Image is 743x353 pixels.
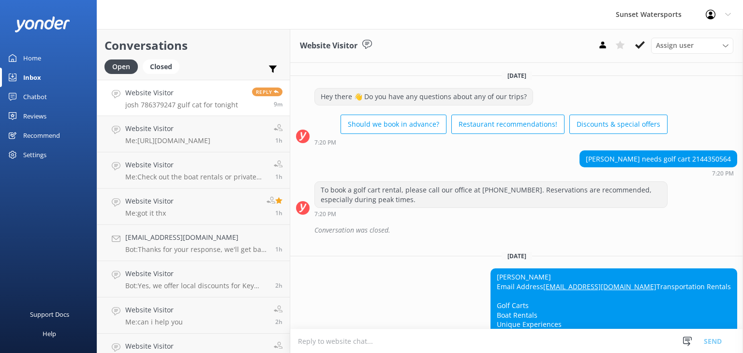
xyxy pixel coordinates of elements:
[651,38,733,53] div: Assign User
[97,152,290,189] a: Website VisitorMe:Check out the boat rentals or private charters :)1h
[274,100,282,108] span: Aug 23 2025 05:45pm (UTC -05:00) America/Cancun
[315,182,667,207] div: To book a golf cart rental, please call our office at [PHONE_NUMBER]. Reservations are recommende...
[143,59,179,74] div: Closed
[502,72,532,80] span: [DATE]
[23,126,60,145] div: Recommend
[125,281,268,290] p: Bot: Yes, we offer local discounts for Key West residents. You can find more information about lo...
[300,40,357,52] h3: Website Visitor
[125,88,238,98] h4: Website Visitor
[315,88,533,105] div: Hey there 👋 Do you have any questions about any of our trips?
[656,40,694,51] span: Assign user
[125,196,174,206] h4: Website Visitor
[125,160,267,170] h4: Website Visitor
[23,106,46,126] div: Reviews
[275,209,282,217] span: Aug 23 2025 04:18pm (UTC -05:00) America/Cancun
[314,140,336,146] strong: 7:20 PM
[502,252,532,260] span: [DATE]
[569,115,668,134] button: Discounts & special offers
[275,173,282,181] span: Aug 23 2025 04:33pm (UTC -05:00) America/Cancun
[125,268,268,279] h4: Website Visitor
[97,261,290,297] a: Website VisitorBot:Yes, we offer local discounts for Key West residents. You can find more inform...
[125,136,210,145] p: Me: [URL][DOMAIN_NAME]
[97,297,290,334] a: Website VisitorMe:can i help you2h
[275,318,282,326] span: Aug 23 2025 03:19pm (UTC -05:00) America/Cancun
[125,305,183,315] h4: Website Visitor
[125,232,268,243] h4: [EMAIL_ADDRESS][DOMAIN_NAME]
[314,222,737,238] div: Conversation was closed.
[543,282,656,291] a: [EMAIL_ADDRESS][DOMAIN_NAME]
[30,305,69,324] div: Support Docs
[275,281,282,290] span: Aug 23 2025 03:39pm (UTC -05:00) America/Cancun
[43,324,56,343] div: Help
[580,170,737,176] div: Jun 25 2025 06:20pm (UTC -05:00) America/Cancun
[580,151,737,167] div: [PERSON_NAME] needs golf cart 2144350564
[143,61,184,72] a: Closed
[314,139,668,146] div: Jun 25 2025 06:20pm (UTC -05:00) America/Cancun
[125,123,210,134] h4: Website Visitor
[104,36,282,55] h2: Conversations
[125,245,268,254] p: Bot: Thanks for your response, we'll get back to you as soon as we can during opening hours.
[125,209,174,218] p: Me: got it thx
[97,80,290,116] a: Website Visitorjosh 786379247 gulf cat for tonightReply9m
[275,136,282,145] span: Aug 23 2025 04:38pm (UTC -05:00) America/Cancun
[451,115,565,134] button: Restaurant recommendations!
[341,115,446,134] button: Should we book in advance?
[97,116,290,152] a: Website VisitorMe:[URL][DOMAIN_NAME]1h
[712,171,734,176] strong: 7:20 PM
[15,16,70,32] img: yonder-white-logo.png
[23,68,41,87] div: Inbox
[125,318,183,326] p: Me: can i help you
[125,173,267,181] p: Me: Check out the boat rentals or private charters :)
[23,87,47,106] div: Chatbot
[23,48,41,68] div: Home
[125,341,186,352] h4: Website Visitor
[23,145,46,164] div: Settings
[104,61,143,72] a: Open
[296,222,737,238] div: 2025-06-25T23:55:40.009
[275,245,282,253] span: Aug 23 2025 04:08pm (UTC -05:00) America/Cancun
[125,101,238,109] p: josh 786379247 gulf cat for tonight
[97,189,290,225] a: Website VisitorMe:got it thx1h
[314,211,336,217] strong: 7:20 PM
[97,225,290,261] a: [EMAIL_ADDRESS][DOMAIN_NAME]Bot:Thanks for your response, we'll get back to you as soon as we can...
[252,88,282,96] span: Reply
[314,210,668,217] div: Jun 25 2025 06:20pm (UTC -05:00) America/Cancun
[104,59,138,74] div: Open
